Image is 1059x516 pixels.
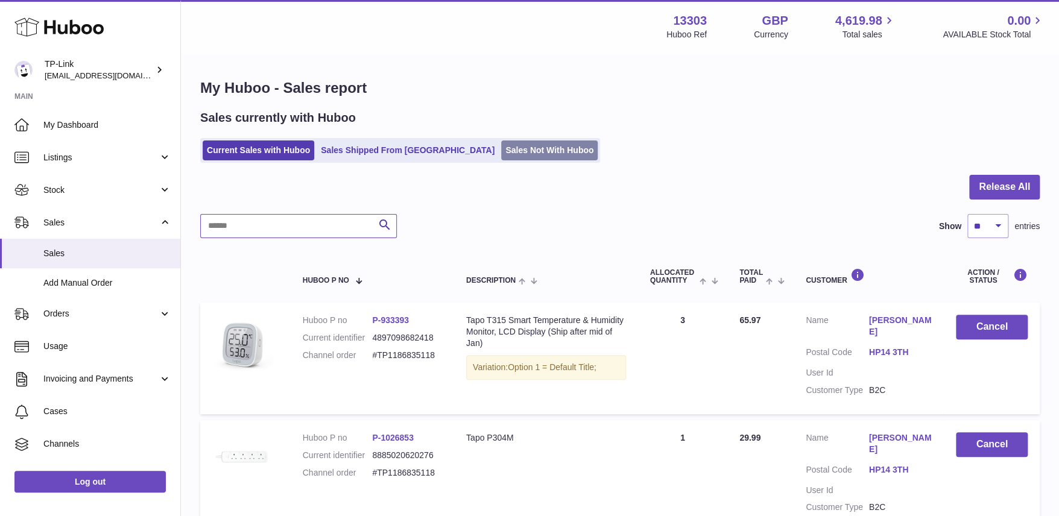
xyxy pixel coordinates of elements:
a: 4,619.98 Total sales [835,13,896,40]
span: 0.00 [1007,13,1031,29]
dt: Huboo P no [303,315,373,326]
label: Show [939,221,961,232]
span: Total sales [842,29,896,40]
dt: User Id [806,367,869,379]
span: [EMAIL_ADDRESS][DOMAIN_NAME] [45,71,177,80]
h1: My Huboo - Sales report [200,78,1040,98]
span: Channels [43,438,171,450]
dd: #TP1186835118 [372,350,442,361]
a: Sales Not With Huboo [501,140,598,160]
div: Customer [806,268,932,285]
span: Sales [43,248,171,259]
span: Invoicing and Payments [43,373,159,385]
strong: GBP [762,13,788,29]
button: Cancel [956,432,1028,457]
dt: Postal Code [806,347,869,361]
a: [PERSON_NAME] [869,315,932,338]
span: 65.97 [739,315,760,325]
a: HP14 3TH [869,464,932,476]
dd: B2C [869,385,932,396]
a: Current Sales with Huboo [203,140,314,160]
span: Description [466,277,516,285]
div: Tapo T315 Smart Temperature & Humidity Monitor, LCD Display (Ship after mid of Jan) [466,315,626,349]
span: Total paid [739,269,763,285]
dd: 4897098682418 [372,332,442,344]
dt: Channel order [303,350,373,361]
span: Cases [43,406,171,417]
dt: Postal Code [806,464,869,479]
dt: User Id [806,485,869,496]
span: Stock [43,184,159,196]
h2: Sales currently with Huboo [200,110,356,126]
a: Sales Shipped From [GEOGRAPHIC_DATA] [317,140,499,160]
dt: Customer Type [806,385,869,396]
a: [PERSON_NAME] [869,432,932,455]
span: Option 1 = Default Title; [508,362,596,372]
img: 1736351681.jpg [212,432,273,482]
dt: Channel order [303,467,373,479]
a: 0.00 AVAILABLE Stock Total [943,13,1045,40]
div: Huboo Ref [666,29,707,40]
span: Add Manual Order [43,277,171,289]
div: Tapo P304M [466,432,626,444]
div: Variation: [466,355,626,380]
span: Orders [43,308,159,319]
span: 29.99 [739,433,760,442]
dt: Huboo P no [303,432,373,444]
span: My Dashboard [43,119,171,131]
span: 4,619.98 [835,13,882,29]
dd: 8885020620276 [372,450,442,461]
span: Listings [43,152,159,163]
div: Currency [754,29,788,40]
dt: Current identifier [303,332,373,344]
img: Tapo_T315_1_large_20221212093300h.jpg [212,315,273,375]
button: Release All [969,175,1040,200]
dd: B2C [869,502,932,513]
dd: #TP1186835118 [372,467,442,479]
dt: Customer Type [806,502,869,513]
span: entries [1014,221,1040,232]
a: P-1026853 [372,433,414,442]
button: Cancel [956,315,1028,339]
a: HP14 3TH [869,347,932,358]
span: ALLOCATED Quantity [650,269,697,285]
div: Action / Status [956,268,1028,285]
span: AVAILABLE Stock Total [943,29,1045,40]
strong: 13303 [673,13,707,29]
dt: Current identifier [303,450,373,461]
td: 3 [638,303,727,414]
div: TP-Link [45,58,153,81]
img: gaby.chen@tp-link.com [14,61,33,79]
dt: Name [806,315,869,341]
span: Sales [43,217,159,228]
a: P-933393 [372,315,409,325]
a: Log out [14,471,166,492]
span: Huboo P no [303,277,349,285]
dt: Name [806,432,869,458]
span: Usage [43,341,171,352]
